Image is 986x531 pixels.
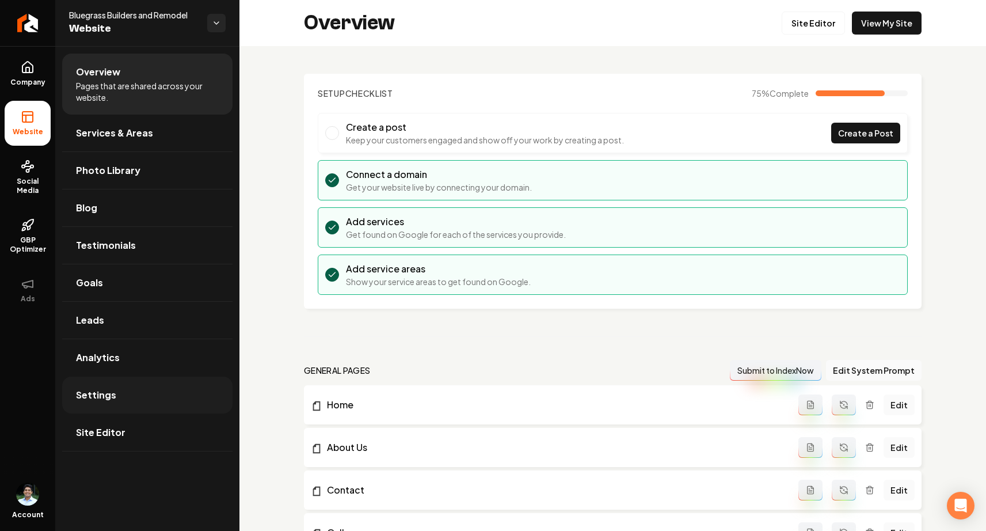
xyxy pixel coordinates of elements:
[16,483,39,506] img: Arwin Rahmatpanah
[346,215,566,229] h3: Add services
[16,483,39,506] button: Open user button
[62,115,233,151] a: Services & Areas
[770,88,809,98] span: Complete
[311,441,798,454] a: About Us
[12,510,44,519] span: Account
[884,437,915,458] a: Edit
[838,127,893,139] span: Create a Post
[798,395,823,415] button: Add admin page prompt
[62,227,233,264] a: Testimonials
[318,88,393,99] h2: Checklist
[8,127,48,136] span: Website
[346,181,532,193] p: Get your website live by connecting your domain.
[311,483,798,497] a: Contact
[826,360,922,381] button: Edit System Prompt
[947,492,974,519] div: Open Intercom Messenger
[62,414,233,451] a: Site Editor
[62,302,233,339] a: Leads
[304,365,371,376] h2: general pages
[798,437,823,458] button: Add admin page prompt
[6,78,50,87] span: Company
[5,177,51,195] span: Social Media
[76,276,103,290] span: Goals
[798,480,823,500] button: Add admin page prompt
[76,426,125,439] span: Site Editor
[5,236,51,254] span: GBP Optimizer
[5,268,51,313] button: Ads
[62,189,233,226] a: Blog
[76,126,153,140] span: Services & Areas
[311,398,798,412] a: Home
[76,388,116,402] span: Settings
[5,209,51,263] a: GBP Optimizer
[346,276,531,287] p: Show your service areas to get found on Google.
[346,120,624,134] h3: Create a post
[884,395,915,415] a: Edit
[76,164,140,177] span: Photo Library
[346,229,566,240] p: Get found on Google for each of the services you provide.
[304,12,395,35] h2: Overview
[346,134,624,146] p: Keep your customers engaged and show off your work by creating a post.
[752,88,809,99] span: 75 %
[16,294,40,304] span: Ads
[782,12,845,35] a: Site Editor
[76,351,120,365] span: Analytics
[346,262,531,276] h3: Add service areas
[76,201,97,215] span: Blog
[69,9,198,21] span: Bluegrass Builders and Remodel
[730,360,821,381] button: Submit to IndexNow
[318,88,345,98] span: Setup
[62,152,233,189] a: Photo Library
[76,80,219,103] span: Pages that are shared across your website.
[76,313,104,327] span: Leads
[5,51,51,96] a: Company
[69,21,198,37] span: Website
[831,123,900,143] a: Create a Post
[76,65,120,79] span: Overview
[17,14,39,32] img: Rebolt Logo
[62,264,233,301] a: Goals
[346,168,532,181] h3: Connect a domain
[62,377,233,414] a: Settings
[884,480,915,500] a: Edit
[852,12,922,35] a: View My Site
[62,339,233,376] a: Analytics
[5,150,51,204] a: Social Media
[76,238,136,252] span: Testimonials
